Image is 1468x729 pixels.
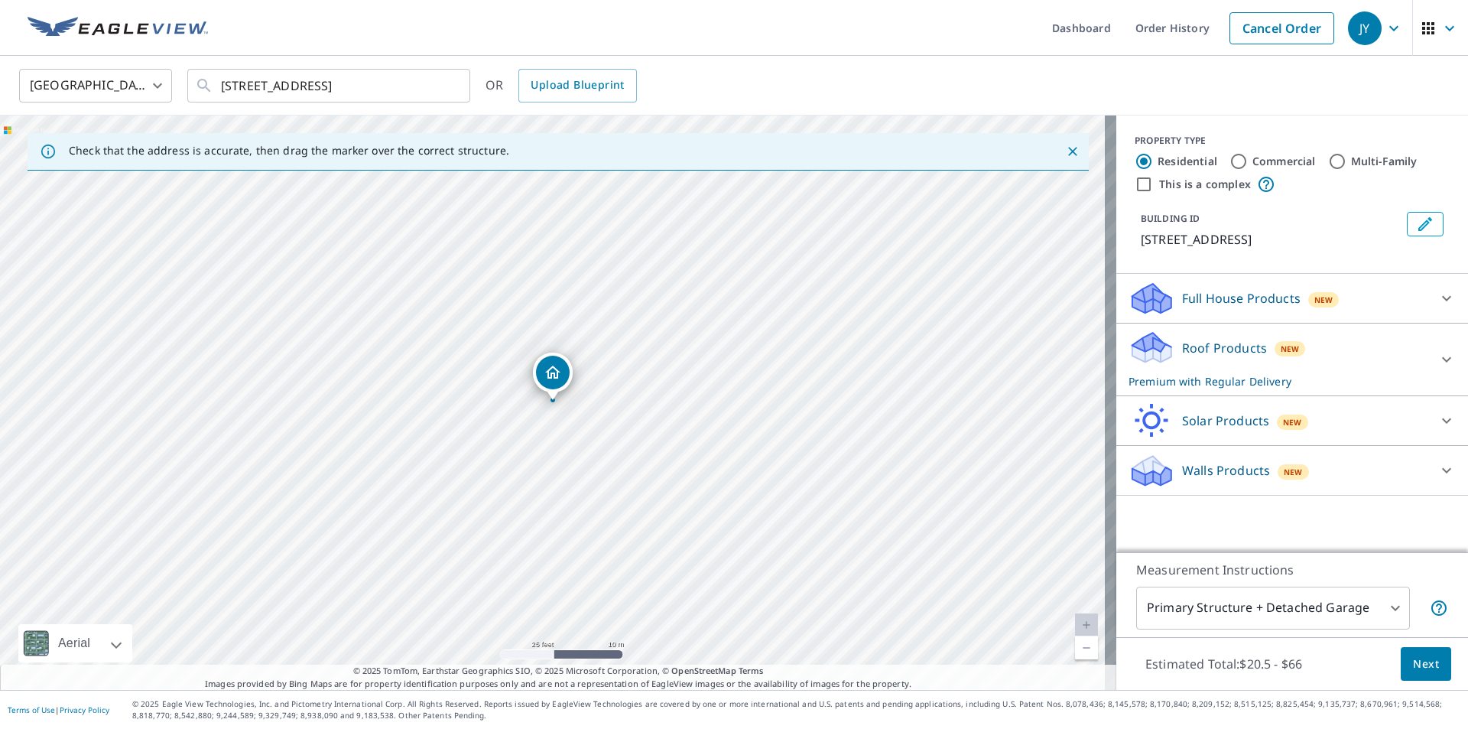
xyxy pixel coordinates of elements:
[531,76,624,95] span: Upload Blueprint
[1129,452,1456,489] div: Walls ProductsNew
[1351,154,1418,169] label: Multi-Family
[1136,587,1410,630] div: Primary Structure + Detached Garage
[518,69,636,103] a: Upload Blueprint
[1136,561,1448,579] p: Measurement Instructions
[54,624,95,662] div: Aerial
[1430,599,1448,617] span: Your report will include the primary structure and a detached garage if one exists.
[1281,343,1300,355] span: New
[1075,636,1098,659] a: Current Level 20, Zoom Out
[60,705,109,715] a: Privacy Policy
[1141,212,1200,225] p: BUILDING ID
[1283,416,1302,428] span: New
[1182,339,1267,357] p: Roof Products
[1348,11,1382,45] div: JY
[8,705,109,714] p: |
[1075,613,1098,636] a: Current Level 20, Zoom In Disabled
[28,17,208,40] img: EV Logo
[132,698,1460,721] p: © 2025 Eagle View Technologies, Inc. and Pictometry International Corp. All Rights Reserved. Repo...
[739,665,764,676] a: Terms
[221,64,439,107] input: Search by address or latitude-longitude
[1407,212,1444,236] button: Edit building 1
[1141,230,1401,249] p: [STREET_ADDRESS]
[1182,412,1269,430] p: Solar Products
[1129,373,1428,389] p: Premium with Regular Delivery
[1229,12,1334,44] a: Cancel Order
[1135,134,1450,148] div: PROPERTY TYPE
[486,69,637,103] div: OR
[69,144,509,158] p: Check that the address is accurate, then drag the marker over the correct structure.
[671,665,736,676] a: OpenStreetMap
[1063,142,1083,161] button: Close
[19,64,172,107] div: [GEOGRAPHIC_DATA]
[1182,461,1270,480] p: Walls Products
[1284,466,1303,478] span: New
[1159,177,1251,192] label: This is a complex
[353,665,764,678] span: © 2025 TomTom, Earthstar Geographics SIO, © 2025 Microsoft Corporation, ©
[1413,655,1439,674] span: Next
[1133,647,1314,681] p: Estimated Total: $20.5 - $66
[1129,330,1456,389] div: Roof ProductsNewPremium with Regular Delivery
[18,624,132,662] div: Aerial
[1158,154,1217,169] label: Residential
[1252,154,1316,169] label: Commercial
[1129,402,1456,439] div: Solar ProductsNew
[1401,647,1451,682] button: Next
[1182,289,1301,308] p: Full House Products
[1314,294,1333,306] span: New
[8,705,55,715] a: Terms of Use
[1129,280,1456,317] div: Full House ProductsNew
[533,353,573,400] div: Dropped pin, building 1, Residential property, 3385 64th St Palo, IA 52324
